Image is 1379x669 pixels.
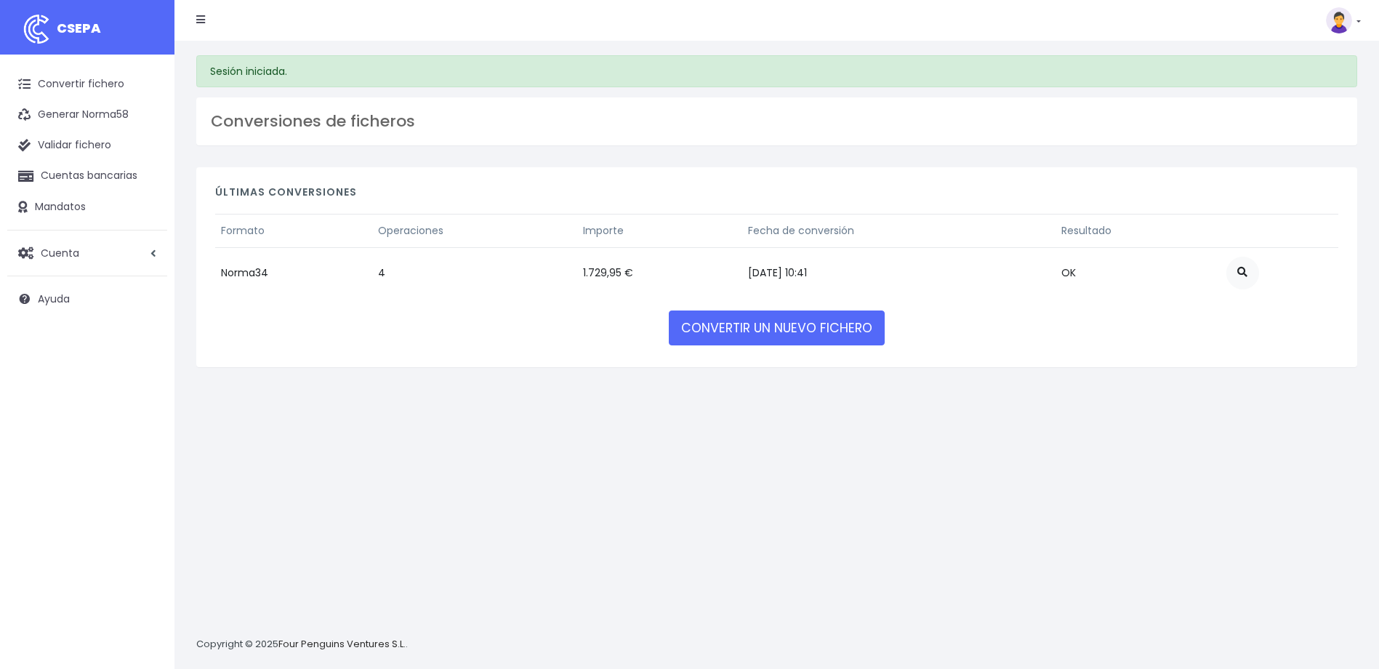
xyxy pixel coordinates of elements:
[7,130,167,161] a: Validar fichero
[577,214,741,247] th: Importe
[7,100,167,130] a: Generar Norma58
[278,637,406,651] a: Four Penguins Ventures S.L.
[7,192,167,223] a: Mandatos
[18,11,55,47] img: logo
[1056,247,1220,298] td: OK
[372,214,577,247] th: Operaciones
[215,247,372,298] td: Norma34
[38,292,70,306] span: Ayuda
[7,284,167,314] a: Ayuda
[215,186,1338,206] h4: Últimas conversiones
[57,19,101,37] span: CSEPA
[196,55,1357,87] div: Sesión iniciada.
[196,637,408,652] p: Copyright © 2025 .
[669,311,885,345] a: CONVERTIR UN NUEVO FICHERO
[1056,214,1220,247] th: Resultado
[372,247,577,298] td: 4
[7,69,167,100] a: Convertir fichero
[7,238,167,268] a: Cuenta
[742,214,1056,247] th: Fecha de conversión
[742,247,1056,298] td: [DATE] 10:41
[577,247,741,298] td: 1.729,95 €
[211,112,1343,131] h3: Conversiones de ficheros
[215,214,372,247] th: Formato
[7,161,167,191] a: Cuentas bancarias
[41,245,79,260] span: Cuenta
[1326,7,1352,33] img: profile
